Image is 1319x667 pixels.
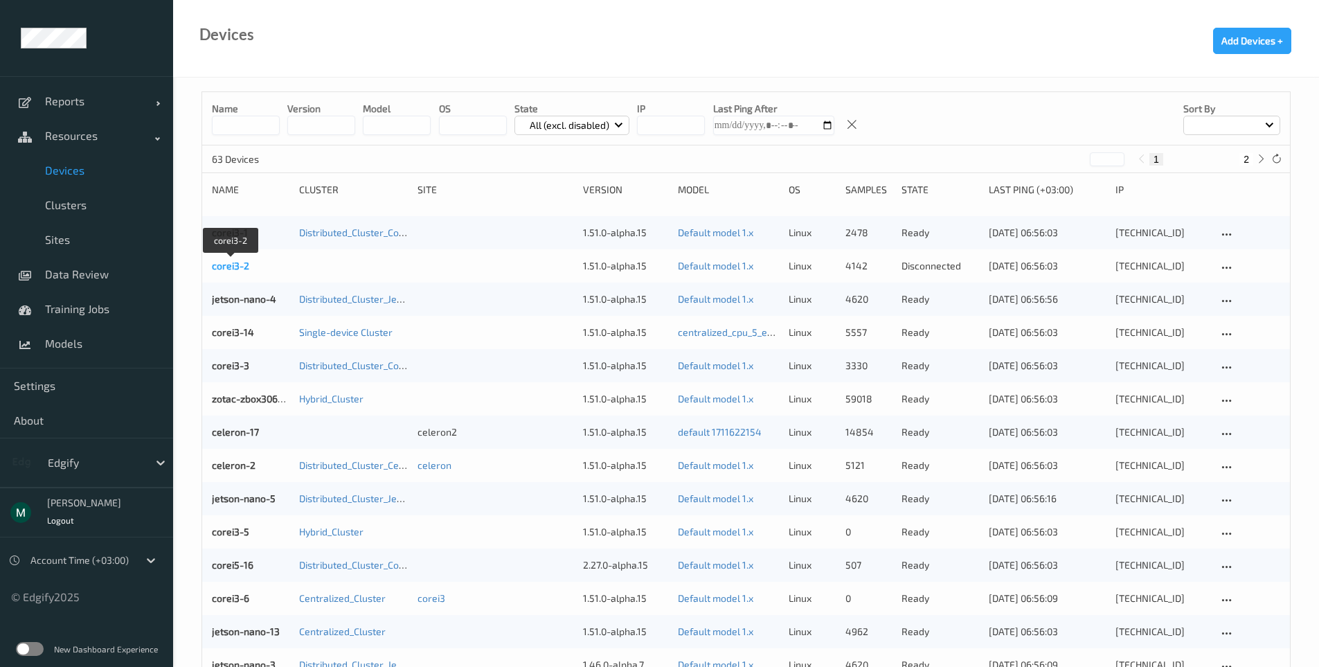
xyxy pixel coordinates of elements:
div: Cluster [299,183,408,197]
div: 59018 [845,392,892,406]
div: [TECHNICAL_ID] [1115,625,1209,639]
p: ready [901,326,979,339]
a: corei3-2 [212,260,249,272]
a: Distributed_Cluster_Corei5 [299,559,416,571]
div: 2.27.0-alpha.15 [583,558,668,572]
a: default 1711622154 [678,426,762,438]
div: Site [418,183,573,197]
p: Sort by [1183,102,1280,116]
a: Distributed_Cluster_Celeron [299,459,422,471]
div: [TECHNICAL_ID] [1115,392,1209,406]
a: Single-device Cluster [299,326,393,338]
div: [DATE] 06:56:03 [989,459,1105,472]
div: 0 [845,592,892,605]
div: [TECHNICAL_ID] [1115,459,1209,472]
div: 0 [845,525,892,539]
a: celeron-2 [212,459,255,471]
div: [TECHNICAL_ID] [1115,292,1209,306]
div: 507 [845,558,892,572]
p: linux [789,226,835,240]
p: version [287,102,355,116]
p: linux [789,592,835,605]
p: Last Ping After [713,102,834,116]
div: [DATE] 06:56:16 [989,492,1105,506]
div: 1.51.0-alpha.15 [583,625,668,639]
div: celeron2 [418,425,573,439]
p: ready [901,425,979,439]
div: 2478 [845,226,892,240]
button: 2 [1239,153,1253,166]
div: 1.51.0-alpha.15 [583,492,668,506]
p: linux [789,326,835,339]
p: All (excl. disabled) [525,118,614,132]
a: corei3-1 [212,226,248,238]
a: Hybrid_Cluster [299,526,364,537]
p: ready [901,392,979,406]
a: Default model 1.x [678,526,753,537]
div: 1.51.0-alpha.15 [583,359,668,373]
a: Centralized_Cluster [299,625,386,637]
a: celeron [418,459,451,471]
a: Default model 1.x [678,293,753,305]
div: ip [1115,183,1209,197]
a: jetson-nano-4 [212,293,276,305]
p: linux [789,292,835,306]
p: disconnected [901,259,979,273]
p: ready [901,226,979,240]
p: linux [789,625,835,639]
p: ready [901,459,979,472]
a: Distributed_Cluster_Corei3 [299,226,416,238]
p: linux [789,558,835,572]
div: [DATE] 06:56:03 [989,392,1105,406]
p: 63 Devices [212,152,316,166]
div: 1.51.0-alpha.15 [583,326,668,339]
p: State [514,102,630,116]
div: 1.51.0-alpha.15 [583,226,668,240]
div: version [583,183,668,197]
p: model [363,102,431,116]
div: [DATE] 06:56:56 [989,292,1105,306]
div: 4620 [845,492,892,506]
div: [TECHNICAL_ID] [1115,525,1209,539]
div: [TECHNICAL_ID] [1115,492,1209,506]
div: 1.51.0-alpha.15 [583,259,668,273]
div: [TECHNICAL_ID] [1115,558,1209,572]
div: [TECHNICAL_ID] [1115,425,1209,439]
a: Distributed_Cluster_JetsonNano [299,492,440,504]
a: Default model 1.x [678,359,753,371]
div: [DATE] 06:56:03 [989,525,1105,539]
p: ready [901,592,979,605]
p: linux [789,459,835,472]
p: linux [789,359,835,373]
a: corei3 [418,592,445,604]
div: [DATE] 06:56:09 [989,592,1105,605]
div: Last Ping (+03:00) [989,183,1105,197]
p: linux [789,525,835,539]
a: zotac-zbox3060-1 [212,393,291,404]
p: ready [901,525,979,539]
div: [TECHNICAL_ID] [1115,359,1209,373]
p: linux [789,392,835,406]
a: Default model 1.x [678,592,753,604]
div: [TECHNICAL_ID] [1115,259,1209,273]
div: 1.51.0-alpha.15 [583,592,668,605]
div: Devices [199,28,254,42]
div: Name [212,183,289,197]
div: OS [789,183,835,197]
p: ready [901,359,979,373]
a: Default model 1.x [678,226,753,238]
button: 1 [1149,153,1163,166]
div: 4962 [845,625,892,639]
div: [DATE] 06:56:03 [989,625,1105,639]
p: IP [637,102,705,116]
p: linux [789,492,835,506]
div: 1.51.0-alpha.15 [583,459,668,472]
div: 14854 [845,425,892,439]
div: Model [678,183,779,197]
a: Default model 1.x [678,459,753,471]
a: centralized_cpu_5_epochs [DATE] 06:59 [DATE] 03:59 Auto Save [678,326,956,338]
p: linux [789,425,835,439]
a: Default model 1.x [678,393,753,404]
div: [TECHNICAL_ID] [1115,592,1209,605]
a: Default model 1.x [678,559,753,571]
